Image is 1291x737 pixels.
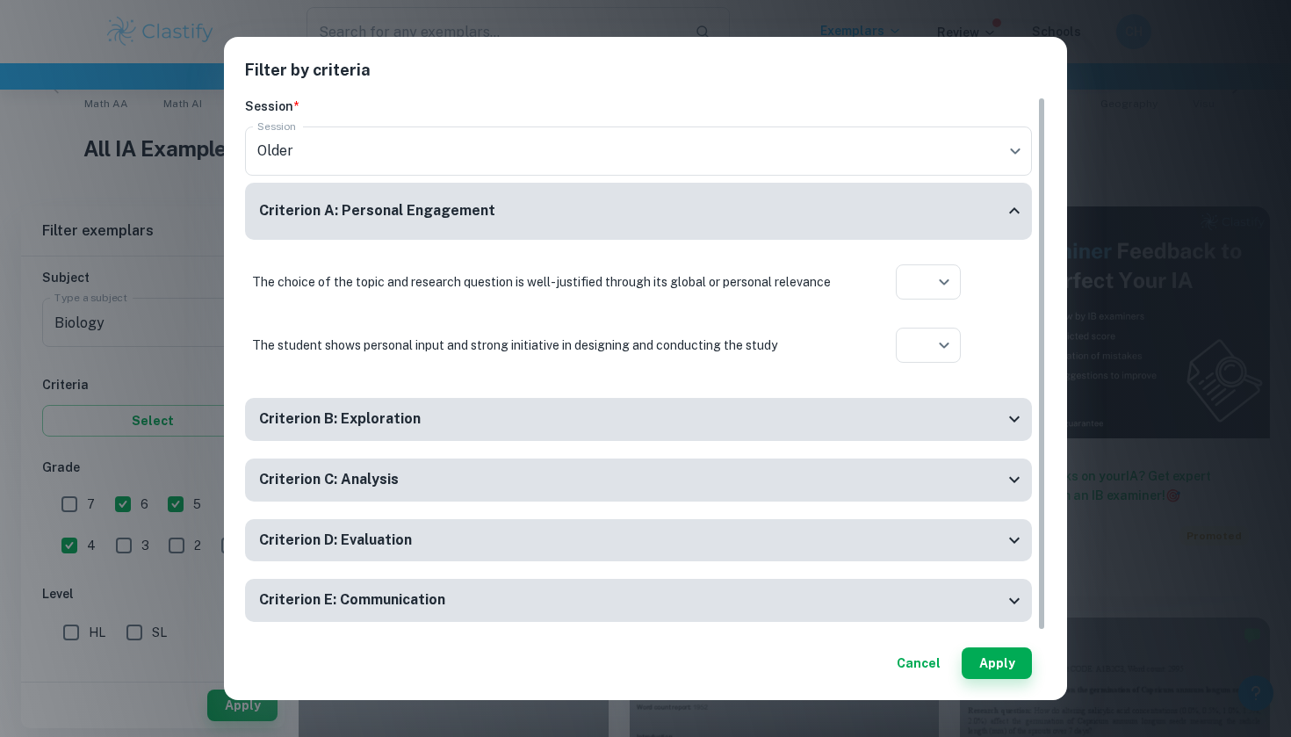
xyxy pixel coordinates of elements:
[245,398,1032,441] div: Criterion B: Exploration
[245,97,1032,116] h6: Session
[259,200,495,222] h6: Criterion A: Personal Engagement
[245,459,1032,502] div: Criterion C: Analysis
[259,469,399,491] h6: Criterion C: Analysis
[252,336,832,355] p: The student shows personal input and strong initiative in designing and conducting the study
[259,589,445,611] h6: Criterion E: Communication
[259,530,412,552] h6: Criterion D: Evaluation
[890,647,948,679] button: Cancel
[962,647,1032,679] button: Apply
[245,183,1032,240] div: Criterion A: Personal Engagement
[252,272,832,292] p: The choice of the topic and research question is well-justified through its global or personal re...
[257,119,296,134] label: Session
[245,126,1032,176] div: Older
[245,519,1032,562] div: Criterion D: Evaluation
[259,408,421,430] h6: Criterion B: Exploration
[245,58,1046,97] h2: Filter by criteria
[245,579,1032,622] div: Criterion E: Communication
